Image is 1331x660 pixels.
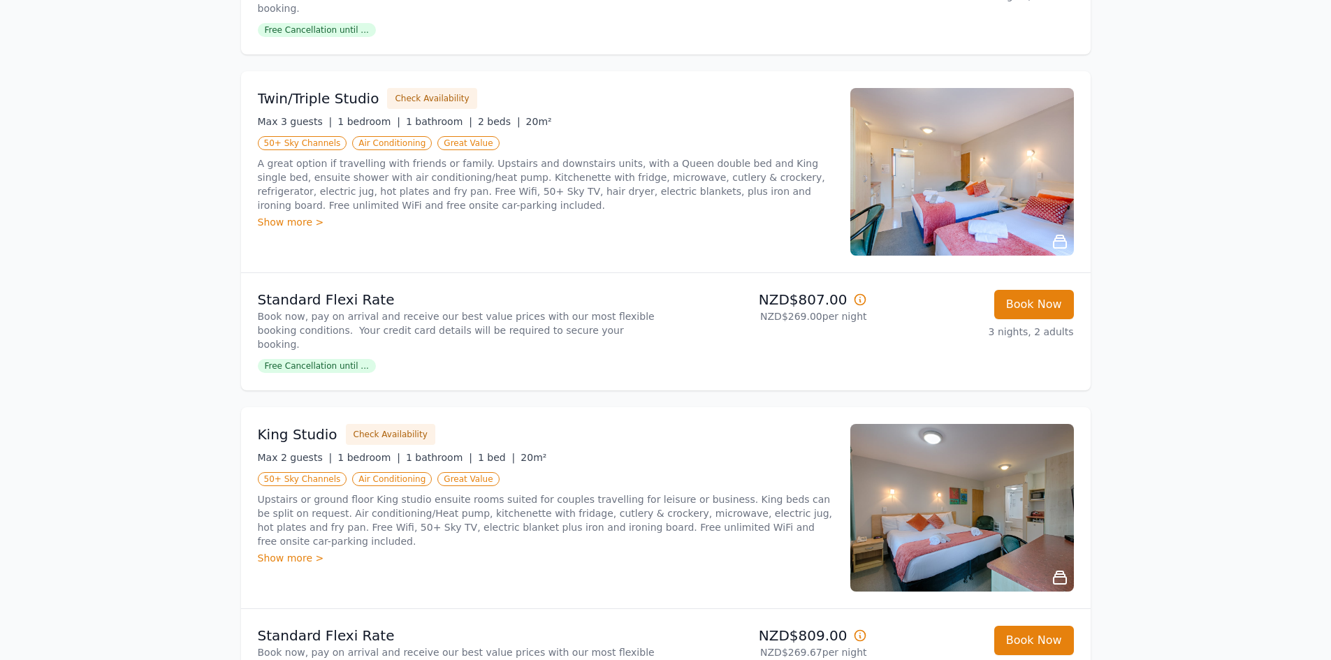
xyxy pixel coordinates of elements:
p: Standard Flexi Rate [258,290,660,309]
p: Standard Flexi Rate [258,626,660,645]
p: Upstairs or ground floor King studio ensuite rooms suited for couples travelling for leisure or b... [258,492,834,548]
span: 2 beds | [478,116,521,127]
button: Book Now [994,626,1074,655]
span: Free Cancellation until ... [258,359,376,373]
span: 1 bathroom | [406,452,472,463]
button: Check Availability [346,424,435,445]
button: Check Availability [387,88,477,109]
p: NZD$269.67 per night [671,645,867,659]
span: 1 bedroom | [337,116,400,127]
span: 20m² [526,116,552,127]
p: NZD$809.00 [671,626,867,645]
h3: King Studio [258,425,337,444]
span: 20m² [521,452,546,463]
span: Max 2 guests | [258,452,333,463]
span: Great Value [437,136,499,150]
span: 50+ Sky Channels [258,136,347,150]
p: 3 nights, 2 adults [878,325,1074,339]
span: 1 bedroom | [337,452,400,463]
p: NZD$269.00 per night [671,309,867,323]
p: NZD$807.00 [671,290,867,309]
span: Free Cancellation until ... [258,23,376,37]
p: A great option if travelling with friends or family. Upstairs and downstairs units, with a Queen ... [258,156,834,212]
span: Great Value [437,472,499,486]
span: 50+ Sky Channels [258,472,347,486]
span: 1 bed | [478,452,515,463]
span: 1 bathroom | [406,116,472,127]
button: Book Now [994,290,1074,319]
span: Air Conditioning [352,136,432,150]
span: Max 3 guests | [258,116,333,127]
p: Book now, pay on arrival and receive our best value prices with our most flexible booking conditi... [258,309,660,351]
h3: Twin/Triple Studio [258,89,379,108]
div: Show more > [258,215,834,229]
span: Air Conditioning [352,472,432,486]
div: Show more > [258,551,834,565]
